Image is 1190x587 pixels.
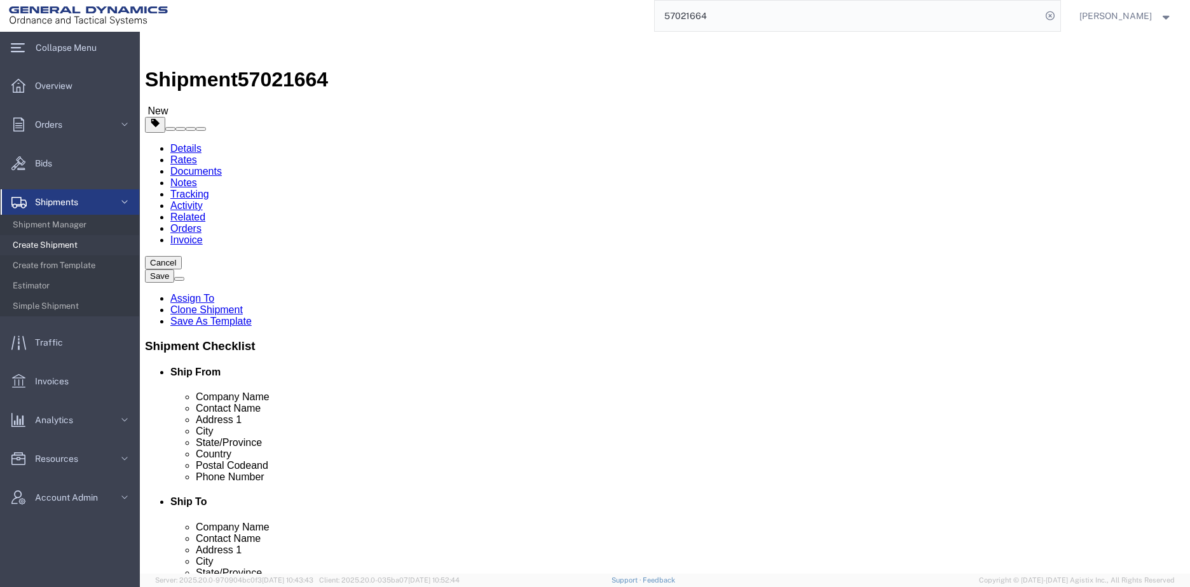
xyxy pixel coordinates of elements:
span: Shipment Manager [13,212,130,238]
span: [DATE] 10:43:43 [262,576,313,584]
span: Bids [35,151,61,176]
span: Estimator [13,273,130,299]
a: Shipments [1,189,139,215]
span: Orders [35,112,71,137]
a: Resources [1,446,139,471]
a: Orders [1,112,139,137]
span: Server: 2025.20.0-970904bc0f3 [155,576,313,584]
img: logo [9,6,168,25]
a: Bids [1,151,139,176]
a: Overview [1,73,139,98]
a: Invoices [1,368,139,394]
a: Analytics [1,407,139,433]
a: Traffic [1,330,139,355]
span: Copyright © [DATE]-[DATE] Agistix Inc., All Rights Reserved [979,575,1175,586]
span: Create Shipment [13,233,130,258]
a: Support [612,576,643,584]
span: Simple Shipment [13,293,130,319]
a: Feedback [643,576,675,584]
span: Russell Borum [1079,9,1152,23]
span: Traffic [35,330,72,355]
span: Client: 2025.20.0-035ba07 [319,576,460,584]
span: Analytics [35,407,82,433]
span: Shipments [35,189,87,215]
input: Search for shipment number, reference number [655,1,1041,31]
iframe: FS Legacy Container [140,32,1190,574]
span: Account Admin [35,485,107,510]
span: Overview [35,73,81,98]
span: Create from Template [13,253,130,278]
span: Invoices [35,368,78,394]
span: Resources [35,446,87,471]
span: [DATE] 10:52:44 [408,576,460,584]
span: Collapse Menu [36,35,106,60]
a: Account Admin [1,485,139,510]
button: [PERSON_NAME] [1079,8,1173,24]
